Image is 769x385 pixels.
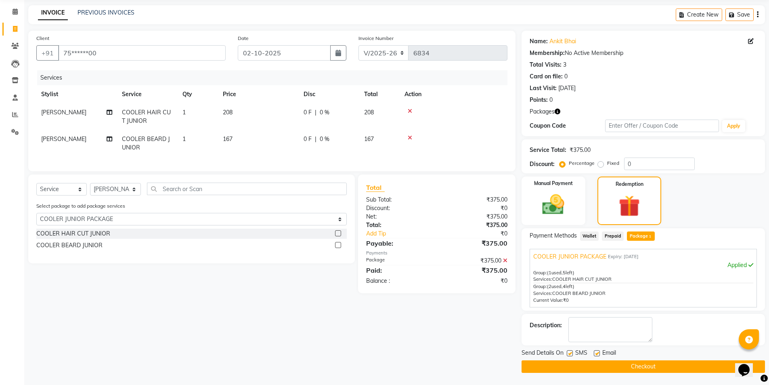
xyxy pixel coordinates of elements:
[437,221,513,229] div: ₹375.00
[364,135,374,143] span: 167
[534,180,573,187] label: Manual Payment
[360,277,437,285] div: Balance :
[530,231,577,240] span: Payment Methods
[78,9,134,16] a: PREVIOUS INVOICES
[612,193,647,219] img: _gift.svg
[575,349,587,359] span: SMS
[38,6,68,20] a: INVOICE
[238,35,249,42] label: Date
[437,196,513,204] div: ₹375.00
[722,120,745,132] button: Apply
[117,85,178,103] th: Service
[552,276,612,282] span: COOLER HAIR CUT JUNIOR
[360,196,437,204] div: Sub Total:
[608,253,639,260] span: Expiry: [DATE]
[563,284,566,289] span: 4
[549,96,553,104] div: 0
[36,241,103,250] div: COOLER BEARD JUNIOR
[437,265,513,275] div: ₹375.00
[223,135,233,143] span: 167
[533,270,547,276] span: Group:
[602,349,616,359] span: Email
[580,231,599,241] span: Wallet
[304,135,312,143] span: 0 F
[223,109,233,116] span: 208
[41,109,86,116] span: [PERSON_NAME]
[607,160,619,167] label: Fixed
[360,204,437,212] div: Discount:
[530,37,548,46] div: Name:
[366,183,385,192] span: Total
[182,135,186,143] span: 1
[648,234,652,239] span: 1
[359,85,400,103] th: Total
[676,8,722,21] button: Create New
[725,8,754,21] button: Save
[360,238,437,248] div: Payable:
[569,160,595,167] label: Percentage
[564,72,568,81] div: 0
[533,297,563,303] span: Current Value:
[218,85,299,103] th: Price
[147,183,347,195] input: Search or Scan
[36,35,49,42] label: Client
[437,204,513,212] div: ₹0
[366,250,507,257] div: Payments
[437,257,513,265] div: ₹375.00
[627,231,655,241] span: Package
[530,49,565,57] div: Membership:
[570,146,591,154] div: ₹375.00
[36,45,59,61] button: +91
[299,85,359,103] th: Disc
[535,192,571,217] img: _cash.svg
[605,120,719,132] input: Enter Offer / Coupon Code
[602,231,624,241] span: Prepaid
[552,290,606,296] span: COOLER BEARD JUNIOR
[522,360,765,373] button: Checkout
[530,122,606,130] div: Coupon Code
[735,353,761,377] iframe: chat widget
[563,270,566,276] span: 5
[530,61,562,69] div: Total Visits:
[364,109,374,116] span: 208
[400,85,507,103] th: Action
[320,108,329,117] span: 0 %
[522,349,564,359] span: Send Details On
[530,321,562,330] div: Description:
[547,270,574,276] span: used, left)
[533,290,552,296] span: Services:
[315,108,316,117] span: |
[533,252,606,261] span: COOLER JUNIOR PACKAGE
[533,261,753,269] div: Applied
[530,146,566,154] div: Service Total:
[122,135,170,151] span: COOLER BEARD JUNIOR
[547,284,574,289] span: used, left)
[547,284,551,289] span: (2
[36,202,125,210] label: Select package to add package services
[304,108,312,117] span: 0 F
[360,265,437,275] div: Paid:
[37,70,513,85] div: Services
[533,284,547,289] span: Group:
[358,35,394,42] label: Invoice Number
[315,135,316,143] span: |
[360,257,437,265] div: Package
[558,84,576,93] div: [DATE]
[530,49,757,57] div: No Active Membership
[320,135,329,143] span: 0 %
[530,84,557,93] div: Last Visit:
[547,270,551,276] span: (1
[36,85,117,103] th: Stylist
[182,109,186,116] span: 1
[530,96,548,104] div: Points:
[530,72,563,81] div: Card on file:
[360,229,449,238] a: Add Tip
[530,160,555,168] div: Discount:
[549,37,576,46] a: Ankit Bhai
[58,45,226,61] input: Search by Name/Mobile/Email/Code
[437,238,513,248] div: ₹375.00
[437,212,513,221] div: ₹375.00
[533,276,552,282] span: Services:
[563,61,566,69] div: 3
[122,109,171,124] span: COOLER HAIR CUT JUNIOR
